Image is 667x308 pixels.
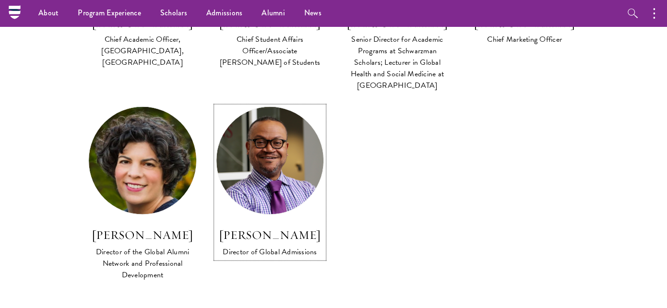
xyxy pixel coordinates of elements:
[216,227,324,243] h3: [PERSON_NAME]
[216,246,324,258] div: Director of Global Admissions
[470,34,578,45] div: Chief Marketing Officer
[343,34,451,91] div: Senior Director for Academic Programs at Schwarzman Scholars; Lecturer in Global Health and Socia...
[88,246,196,281] div: Director of the Global Alumni Network and Professional Development
[216,107,324,258] a: [PERSON_NAME] Director of Global Admissions
[216,34,324,68] div: Chief Student Affairs Officer/Associate [PERSON_NAME] of Students
[88,227,196,243] h3: [PERSON_NAME]
[88,34,196,68] div: Chief Academic Officer, [GEOGRAPHIC_DATA], [GEOGRAPHIC_DATA]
